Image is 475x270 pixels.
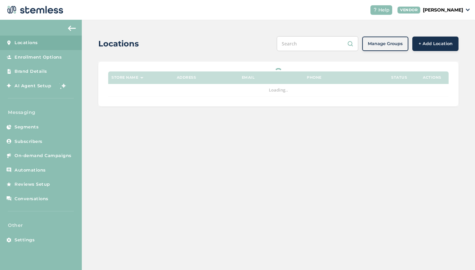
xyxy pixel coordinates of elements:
[15,138,43,145] span: Subscribers
[277,36,358,51] input: Search
[368,40,403,47] span: Manage Groups
[98,38,139,50] h2: Locations
[56,79,69,92] img: glitter-stars-b7820f95.gif
[5,3,63,16] img: logo-dark-0685b13c.svg
[419,40,453,47] span: + Add Location
[15,181,50,188] span: Reviews Setup
[68,26,76,31] img: icon-arrow-back-accent-c549486e.svg
[15,237,35,243] span: Settings
[15,124,39,130] span: Segments
[15,196,48,202] span: Conversations
[15,152,72,159] span: On-demand Campaigns
[15,54,62,61] span: Enrollment Options
[378,7,390,13] span: Help
[15,167,46,174] span: Automations
[15,68,47,75] span: Brand Details
[15,40,38,46] span: Locations
[423,7,463,13] p: [PERSON_NAME]
[373,8,377,12] img: icon-help-white-03924b79.svg
[362,37,408,51] button: Manage Groups
[15,83,51,89] span: AI Agent Setup
[412,37,459,51] button: + Add Location
[397,7,420,13] div: VENDOR
[466,9,470,11] img: icon_down-arrow-small-66adaf34.svg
